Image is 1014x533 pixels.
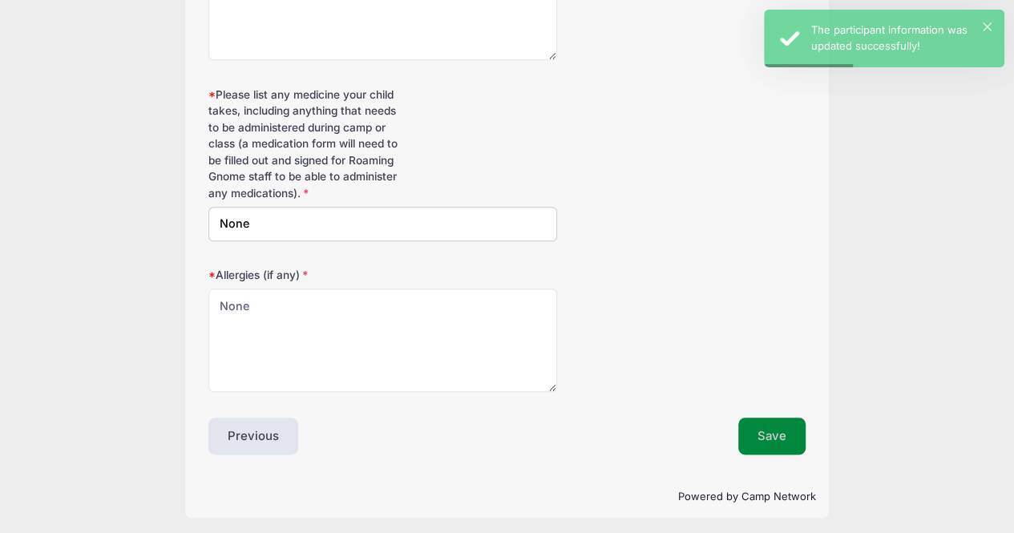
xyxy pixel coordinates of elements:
div: The participant information was updated successfully! [811,22,992,54]
textarea: None [208,289,556,392]
button: Save [738,418,806,454]
label: Please list any medicine your child takes, including anything that needs to be administered durin... [208,87,407,201]
button: × [983,22,992,31]
p: Powered by Camp Network [198,489,816,505]
button: Previous [208,418,298,454]
label: Allergies (if any) [208,267,407,283]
